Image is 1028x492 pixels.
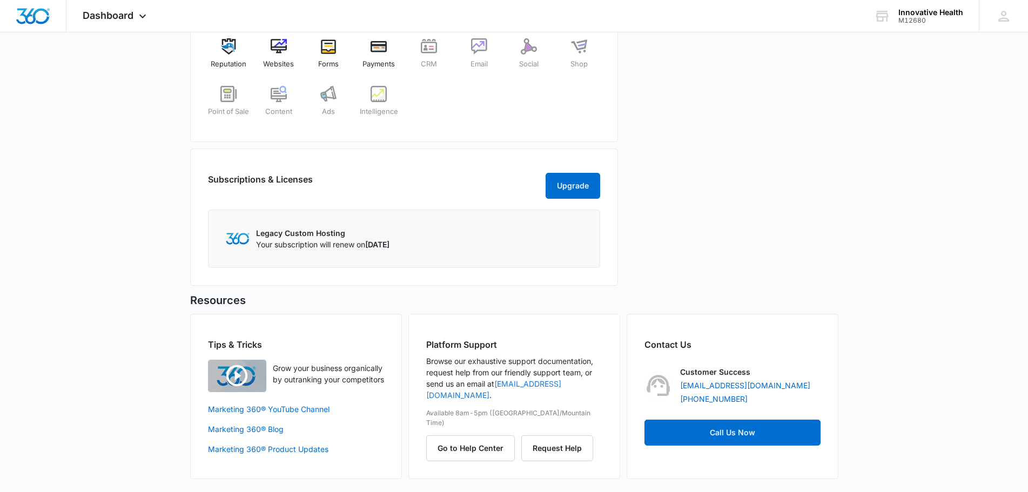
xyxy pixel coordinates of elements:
[519,59,539,70] span: Social
[208,173,313,194] h2: Subscriptions & Licenses
[318,59,339,70] span: Forms
[521,435,593,461] button: Request Help
[208,338,384,351] h2: Tips & Tricks
[458,38,500,77] a: Email
[226,233,250,244] img: Marketing 360 Logo
[644,338,821,351] h2: Contact Us
[256,239,389,250] p: Your subscription will renew on
[208,360,266,392] img: Quick Overview Video
[308,86,350,125] a: Ads
[308,38,350,77] a: Forms
[362,59,395,70] span: Payments
[426,435,515,461] button: Go to Help Center
[680,393,748,405] a: [PHONE_NUMBER]
[208,423,384,435] a: Marketing 360® Blog
[898,8,963,17] div: account name
[83,10,133,21] span: Dashboard
[365,240,389,249] span: [DATE]
[421,59,437,70] span: CRM
[208,403,384,415] a: Marketing 360® YouTube Channel
[680,366,750,378] p: Customer Success
[208,443,384,455] a: Marketing 360® Product Updates
[358,38,400,77] a: Payments
[570,59,588,70] span: Shop
[322,106,335,117] span: Ads
[190,292,838,308] h5: Resources
[208,86,250,125] a: Point of Sale
[208,38,250,77] a: Reputation
[408,38,450,77] a: CRM
[644,372,673,400] img: Customer Success
[898,17,963,24] div: account id
[263,59,294,70] span: Websites
[644,420,821,446] a: Call Us Now
[208,106,249,117] span: Point of Sale
[508,38,550,77] a: Social
[471,59,488,70] span: Email
[426,338,602,351] h2: Platform Support
[273,362,384,385] p: Grow your business organically by outranking your competitors
[680,380,810,391] a: [EMAIL_ADDRESS][DOMAIN_NAME]
[258,38,299,77] a: Websites
[256,227,389,239] p: Legacy Custom Hosting
[559,38,600,77] a: Shop
[358,86,400,125] a: Intelligence
[360,106,398,117] span: Intelligence
[426,355,602,401] p: Browse our exhaustive support documentation, request help from our friendly support team, or send...
[426,408,602,428] p: Available 8am-5pm ([GEOGRAPHIC_DATA]/Mountain Time)
[258,86,299,125] a: Content
[426,443,521,453] a: Go to Help Center
[211,59,246,70] span: Reputation
[546,173,600,199] button: Upgrade
[521,443,593,453] a: Request Help
[265,106,292,117] span: Content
